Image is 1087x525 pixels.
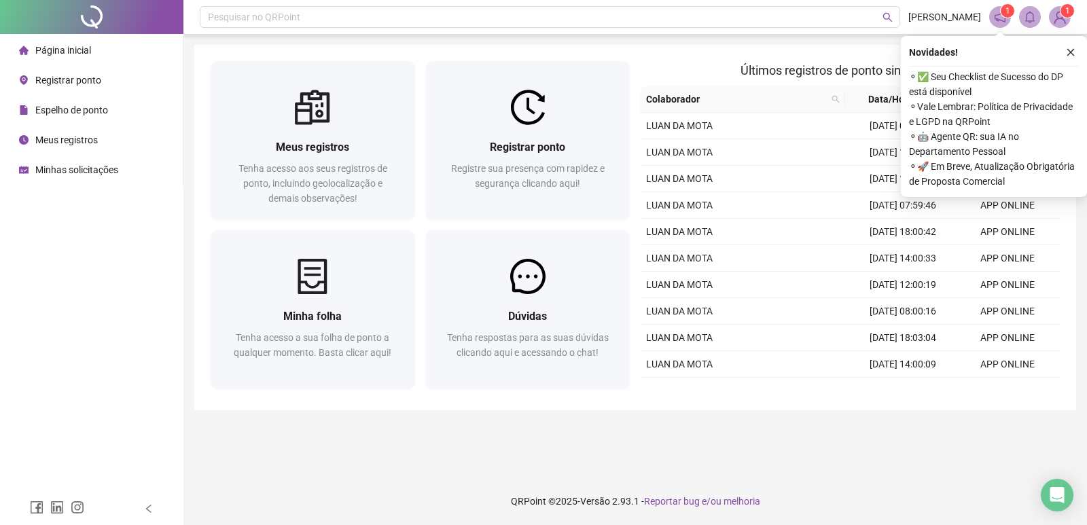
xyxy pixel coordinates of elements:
span: ⚬ 🚀 Em Breve, Atualização Obrigatória de Proposta Comercial [909,159,1079,189]
td: [DATE] 14:00:33 [851,245,955,272]
span: clock-circle [19,135,29,145]
td: [DATE] 12:00:24 [851,166,955,192]
span: [PERSON_NAME] [908,10,981,24]
span: LUAN DA MOTA [646,279,713,290]
span: Meus registros [276,141,349,153]
span: Tenha acesso a sua folha de ponto a qualquer momento. Basta clicar aqui! [234,332,391,358]
td: APP ONLINE [955,245,1060,272]
span: search [883,12,893,22]
td: [DATE] 12:00:19 [851,272,955,298]
span: instagram [71,501,84,514]
span: LUAN DA MOTA [646,306,713,316]
td: APP ONLINE [955,219,1060,245]
span: Data/Hora [851,92,931,107]
span: LUAN DA MOTA [646,147,713,158]
a: Registrar pontoRegistre sua presença com rapidez e segurança clicando aqui! [426,61,630,219]
span: file [19,105,29,115]
span: Tenha acesso aos seus registros de ponto, incluindo geolocalização e demais observações! [238,163,387,204]
span: schedule [19,165,29,175]
span: Registre sua presença com rapidez e segurança clicando aqui! [451,163,605,189]
td: [DATE] 18:00:42 [851,219,955,245]
span: environment [19,75,29,85]
span: Espelho de ponto [35,105,108,115]
span: Registrar ponto [35,75,101,86]
a: DúvidasTenha respostas para as suas dúvidas clicando aqui e acessando o chat! [426,230,630,388]
td: APP ONLINE [955,351,1060,378]
img: 87913 [1050,7,1070,27]
span: 1 [1005,6,1010,16]
span: bell [1024,11,1036,23]
td: APP ONLINE [955,325,1060,351]
span: Registrar ponto [490,141,565,153]
span: notification [994,11,1006,23]
span: Minhas solicitações [35,164,118,175]
span: ⚬ Vale Lembrar: Política de Privacidade e LGPD na QRPoint [909,99,1079,129]
th: Data/Hora [845,86,948,113]
span: Meus registros [35,134,98,145]
td: APP ONLINE [955,272,1060,298]
td: [DATE] 14:00:09 [851,351,955,378]
span: LUAN DA MOTA [646,120,713,131]
sup: 1 [1001,4,1014,18]
span: Reportar bug e/ou melhoria [644,496,760,507]
span: search [829,89,842,109]
td: APP ONLINE [955,298,1060,325]
td: [DATE] 14:00:13 [851,139,955,166]
span: Versão [580,496,610,507]
span: ⚬ 🤖 Agente QR: sua IA no Departamento Pessoal [909,129,1079,159]
span: LUAN DA MOTA [646,332,713,343]
td: APP ONLINE [955,378,1060,404]
a: Meus registrosTenha acesso aos seus registros de ponto, incluindo geolocalização e demais observa... [211,61,415,219]
td: [DATE] 18:03:04 [851,325,955,351]
span: Minha folha [283,310,342,323]
div: Open Intercom Messenger [1041,479,1073,511]
span: Tenha respostas para as suas dúvidas clicando aqui e acessando o chat! [447,332,609,358]
span: Dúvidas [508,310,547,323]
span: left [144,504,154,513]
span: facebook [30,501,43,514]
span: LUAN DA MOTA [646,359,713,369]
span: Últimos registros de ponto sincronizados [741,63,960,77]
td: [DATE] 07:59:46 [851,192,955,219]
span: linkedin [50,501,64,514]
span: Novidades ! [909,45,958,60]
span: Colaborador [646,92,826,107]
span: search [832,95,840,103]
span: close [1066,48,1075,57]
td: [DATE] 07:59:58 [851,113,955,139]
span: LUAN DA MOTA [646,173,713,184]
span: LUAN DA MOTA [646,226,713,237]
td: [DATE] 08:00:16 [851,298,955,325]
td: [DATE] 12:01:00 [851,378,955,404]
sup: Atualize o seu contato no menu Meus Dados [1061,4,1074,18]
span: Página inicial [35,45,91,56]
span: 1 [1065,6,1070,16]
span: LUAN DA MOTA [646,200,713,211]
a: Minha folhaTenha acesso a sua folha de ponto a qualquer momento. Basta clicar aqui! [211,230,415,388]
span: home [19,46,29,55]
span: LUAN DA MOTA [646,253,713,264]
td: APP ONLINE [955,192,1060,219]
span: ⚬ ✅ Seu Checklist de Sucesso do DP está disponível [909,69,1079,99]
footer: QRPoint © 2025 - 2.93.1 - [183,477,1087,525]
